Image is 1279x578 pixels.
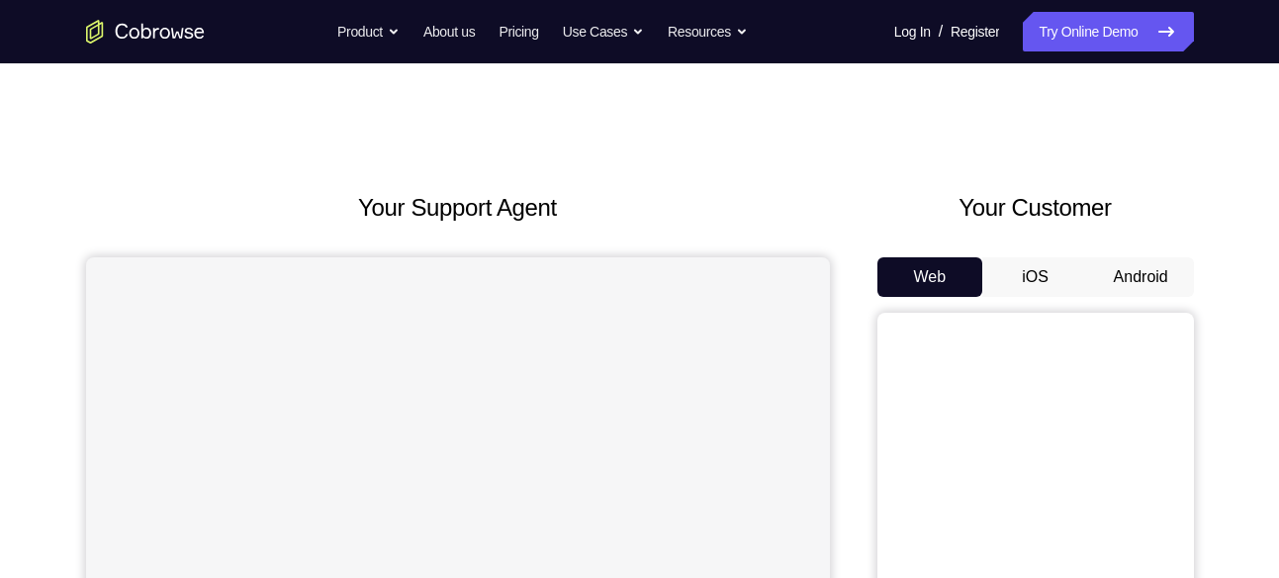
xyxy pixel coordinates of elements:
[982,257,1088,297] button: iOS
[668,12,748,51] button: Resources
[86,20,205,44] a: Go to the home page
[423,12,475,51] a: About us
[563,12,644,51] button: Use Cases
[499,12,538,51] a: Pricing
[86,190,830,226] h2: Your Support Agent
[894,12,931,51] a: Log In
[939,20,943,44] span: /
[877,190,1194,226] h2: Your Customer
[951,12,999,51] a: Register
[1023,12,1193,51] a: Try Online Demo
[1088,257,1194,297] button: Android
[877,257,983,297] button: Web
[337,12,400,51] button: Product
